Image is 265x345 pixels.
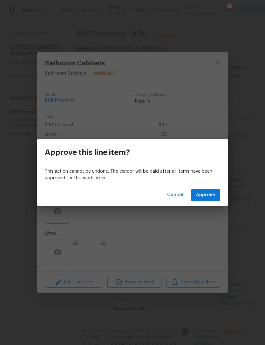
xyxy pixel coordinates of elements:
p: This action cannot be undone. The vendor will be paid after all items have been approved for this... [45,168,220,182]
h3: Approve this line item? [45,148,130,157]
button: Approve [191,189,220,201]
span: Cancel [167,191,183,199]
button: Cancel [165,189,186,201]
span: Approve [196,191,215,199]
